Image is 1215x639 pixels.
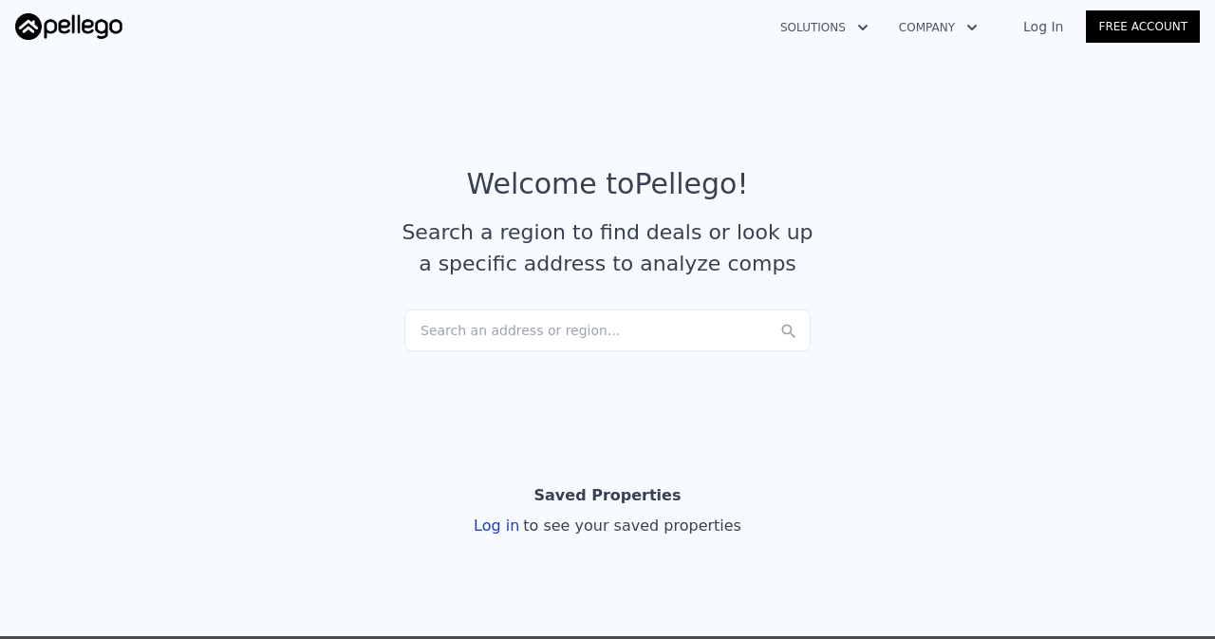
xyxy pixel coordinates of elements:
button: Solutions [765,10,884,45]
img: Pellego [15,13,122,40]
div: Search an address or region... [404,310,811,351]
a: Free Account [1086,10,1200,43]
a: Log In [1000,17,1086,36]
button: Company [884,10,993,45]
div: Log in [474,515,741,537]
span: to see your saved properties [519,517,741,535]
div: Welcome to Pellego ! [467,167,749,201]
div: Search a region to find deals or look up a specific address to analyze comps [395,216,820,279]
div: Saved Properties [534,477,682,515]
